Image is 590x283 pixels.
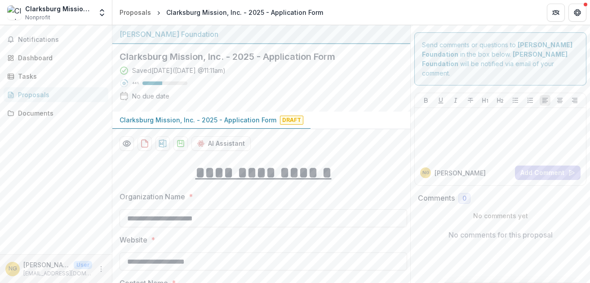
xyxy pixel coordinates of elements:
button: Bold [421,95,431,106]
button: Heading 1 [480,95,491,106]
button: download-proposal [138,136,152,151]
div: [PERSON_NAME] Foundation [120,29,403,40]
p: [PERSON_NAME] [435,168,486,178]
p: Website [120,234,147,245]
button: Bullet List [510,95,521,106]
button: Partners [547,4,565,22]
p: Clarksburg Mission, Inc. - 2025 - Application Form [120,115,276,125]
button: Ordered List [525,95,536,106]
button: Heading 2 [495,95,506,106]
span: Nonprofit [25,13,50,22]
div: Saved [DATE] ( [DATE] @ 11:11am ) [132,66,226,75]
div: Send comments or questions to in the box below. will be notified via email of your comment. [414,32,586,85]
button: Underline [435,95,446,106]
p: [EMAIL_ADDRESS][DOMAIN_NAME] [23,270,92,278]
div: Documents [18,108,101,118]
a: Proposals [116,6,155,19]
a: Tasks [4,69,108,84]
span: Notifications [18,36,105,44]
p: [PERSON_NAME] [23,260,70,270]
button: Get Help [568,4,586,22]
button: Italicize [450,95,461,106]
button: Preview 035923e4-f7fb-49ae-bef2-63d53c3201e6-0.pdf [120,136,134,151]
button: Align Left [540,95,550,106]
button: Open entity switcher [96,4,108,22]
h2: Comments [418,194,455,202]
h2: Clarksburg Mission, Inc. - 2025 - Application Form [120,51,389,62]
span: 0 [462,195,466,202]
button: Notifications [4,32,108,47]
button: Add Comment [515,166,581,180]
div: Clarksburg Mission, Inc. [25,4,92,13]
span: Draft [280,116,303,125]
button: AI Assistant [191,136,251,151]
p: 44 % [132,80,139,86]
div: Natalie Gigliotti [422,171,429,175]
div: Dashboard [18,53,101,63]
button: More [96,264,106,274]
button: Align Right [569,95,580,106]
a: Dashboard [4,50,108,65]
button: Align Center [555,95,565,106]
a: Proposals [4,87,108,102]
p: Organization Name [120,191,185,202]
a: Documents [4,106,108,121]
div: Proposals [120,8,151,17]
div: Clarksburg Mission, Inc. - 2025 - Application Form [166,8,323,17]
p: User [74,261,92,269]
img: Clarksburg Mission, Inc. [7,5,22,20]
nav: breadcrumb [116,6,327,19]
div: Tasks [18,72,101,81]
p: No comments yet [418,211,583,220]
p: No comments for this proposal [448,229,553,240]
div: Proposals [18,90,101,99]
button: download-proposal [173,136,188,151]
button: Strike [465,95,476,106]
div: Natalie Gigliotti [9,266,17,272]
button: download-proposal [155,136,170,151]
div: No due date [132,91,169,101]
